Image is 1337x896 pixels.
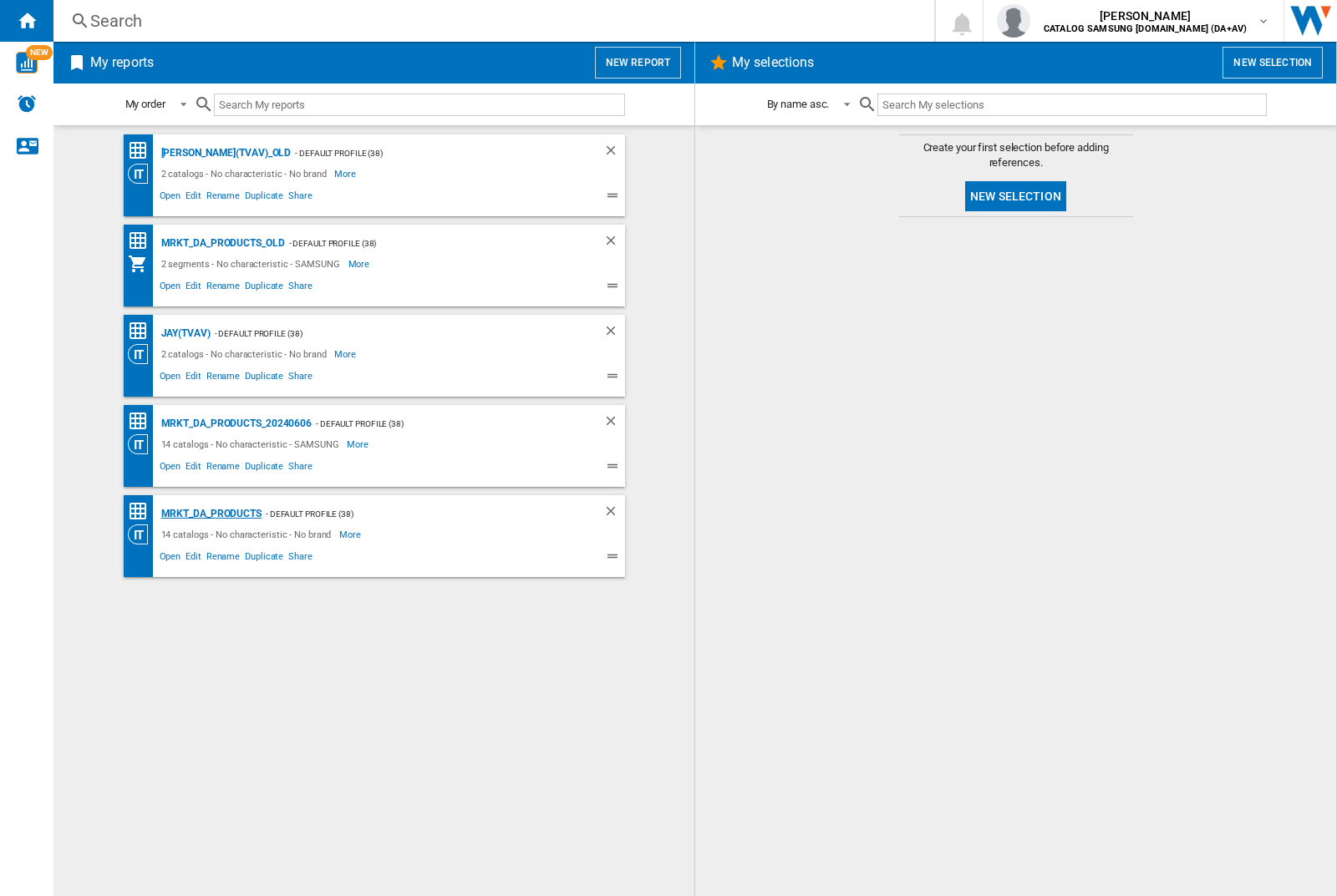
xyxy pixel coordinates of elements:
[128,254,157,274] div: My Assortment
[128,434,157,454] div: Category View
[183,278,204,298] span: Edit
[211,323,570,344] div: - Default profile (38)
[157,143,292,164] div: [PERSON_NAME](TVAV)_old
[204,188,242,208] span: Rename
[899,140,1133,170] span: Create your first selection before adding references.
[157,434,348,454] div: 14 catalogs - No characteristic - SAMSUNG
[312,413,569,434] div: - Default profile (38)
[128,164,157,184] div: Category View
[334,164,358,184] span: More
[157,233,285,254] div: MRKT_DA_PRODUCTS_OLD
[157,254,348,274] div: 2 segments - No characteristic - SAMSUNG
[603,233,625,254] div: Delete
[286,278,315,298] span: Share
[997,4,1030,38] img: profile.jpg
[334,344,358,364] span: More
[242,458,286,478] span: Duplicate
[1044,8,1247,24] span: [PERSON_NAME]
[204,368,242,388] span: Rename
[214,94,625,116] input: Search My reports
[125,98,165,110] div: My order
[286,549,315,569] span: Share
[603,143,625,164] div: Delete
[183,188,204,208] span: Edit
[242,368,286,388] span: Duplicate
[157,323,211,344] div: JAY(TVAV)
[128,140,157,161] div: Price Matrix
[348,254,373,274] span: More
[128,344,157,364] div: Category View
[17,94,37,114] img: alerts-logo.svg
[90,9,891,33] div: Search
[128,230,157,251] div: Price Matrix
[286,368,315,388] span: Share
[347,434,371,454] span: More
[965,181,1066,211] button: New selection
[87,47,157,78] h2: My reports
[183,549,204,569] span: Edit
[1044,23,1247,34] b: CATALOG SAMSUNG [DOMAIN_NAME] (DA+AV)
[157,504,262,524] div: MRKT_DA_PRODUCTS
[286,188,315,208] span: Share
[877,94,1266,116] input: Search My selections
[157,524,340,544] div: 14 catalogs - No characteristic - No brand
[204,458,242,478] span: Rename
[183,458,204,478] span: Edit
[285,233,570,254] div: - Default profile (38)
[128,321,157,342] div: Price Matrix
[242,278,286,298] span: Duplicate
[603,504,625,524] div: Delete
[157,368,184,388] span: Open
[595,47,681,78] button: New report
[291,143,569,164] div: - Default profile (38)
[128,411,157,432] div: Price Matrix
[339,524,363,544] span: More
[16,52,38,73] img: wise-card.svg
[242,188,286,208] span: Duplicate
[157,458,184,478] span: Open
[603,413,625,434] div: Delete
[262,504,570,524] div: - Default profile (38)
[767,98,830,110] div: By name asc.
[603,323,625,344] div: Delete
[128,501,157,522] div: Price Matrix
[204,278,242,298] span: Rename
[157,278,184,298] span: Open
[286,458,315,478] span: Share
[157,164,335,184] div: 2 catalogs - No characteristic - No brand
[157,188,184,208] span: Open
[204,549,242,569] span: Rename
[1223,47,1323,78] button: New selection
[26,45,53,60] span: NEW
[128,524,157,544] div: Category View
[183,368,204,388] span: Edit
[157,549,184,569] span: Open
[157,344,335,364] div: 2 catalogs - No characteristic - No brand
[242,549,286,569] span: Duplicate
[729,47,817,78] h2: My selections
[157,413,313,434] div: MRKT_DA_PRODUCTS_20240606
